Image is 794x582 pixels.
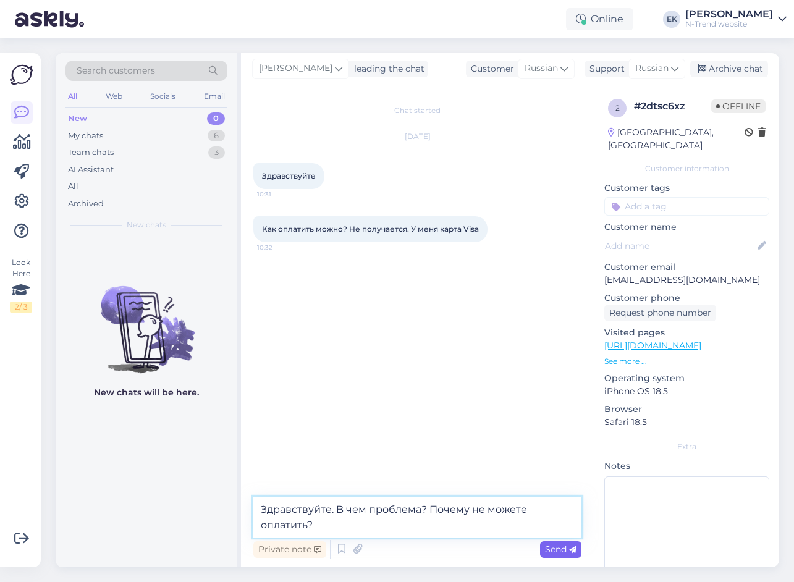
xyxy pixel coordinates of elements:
input: Add name [605,239,755,253]
span: Offline [711,99,766,113]
p: See more ... [604,356,769,367]
div: [GEOGRAPHIC_DATA], [GEOGRAPHIC_DATA] [608,126,745,152]
div: Socials [148,88,178,104]
div: Web [103,88,125,104]
textarea: Здравствуйте. B чем проблема? Почему не можете оплатить? [253,497,581,538]
span: 2 [615,103,620,112]
p: Browser [604,403,769,416]
div: Team chats [68,146,114,159]
div: New [68,112,87,125]
p: Customer email [604,261,769,274]
span: Russian [635,62,669,75]
img: Askly Logo [10,63,33,86]
span: 10:31 [257,190,303,199]
span: Здравствуйте [262,171,316,180]
p: iPhone OS 18.5 [604,385,769,398]
div: # 2dtsc6xz [634,99,711,114]
img: No chats [56,264,237,375]
span: Как оплатить можно? Не получается. У меня карта Visa [262,224,479,234]
div: Chat started [253,105,581,116]
p: Customer phone [604,292,769,305]
div: Email [201,88,227,104]
span: [PERSON_NAME] [259,62,332,75]
div: AI Assistant [68,164,114,176]
div: [DATE] [253,131,581,142]
p: Visited pages [604,326,769,339]
span: Send [545,544,576,555]
p: Notes [604,460,769,473]
div: 2 / 3 [10,302,32,313]
div: Customer [466,62,514,75]
div: My chats [68,130,103,142]
div: Extra [604,441,769,452]
a: [PERSON_NAME]N-Trend website [685,9,787,29]
p: Operating system [604,372,769,385]
div: Look Here [10,257,32,313]
span: 10:32 [257,243,303,252]
div: EK [663,11,680,28]
span: New chats [127,219,166,230]
span: Search customers [77,64,155,77]
div: Online [566,8,633,30]
input: Add a tag [604,197,769,216]
div: Archive chat [690,61,768,77]
div: 0 [207,112,225,125]
p: Safari 18.5 [604,416,769,429]
p: [EMAIL_ADDRESS][DOMAIN_NAME] [604,274,769,287]
span: Russian [525,62,558,75]
div: Customer information [604,163,769,174]
p: Customer name [604,221,769,234]
div: 6 [208,130,225,142]
div: Request phone number [604,305,716,321]
div: Support [585,62,625,75]
div: N-Trend website [685,19,773,29]
div: leading the chat [349,62,424,75]
div: Private note [253,541,326,558]
p: Customer tags [604,182,769,195]
div: 3 [208,146,225,159]
div: All [65,88,80,104]
p: New chats will be here. [94,386,199,399]
div: Archived [68,198,104,210]
div: [PERSON_NAME] [685,9,773,19]
a: [URL][DOMAIN_NAME] [604,340,701,351]
div: All [68,180,78,193]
